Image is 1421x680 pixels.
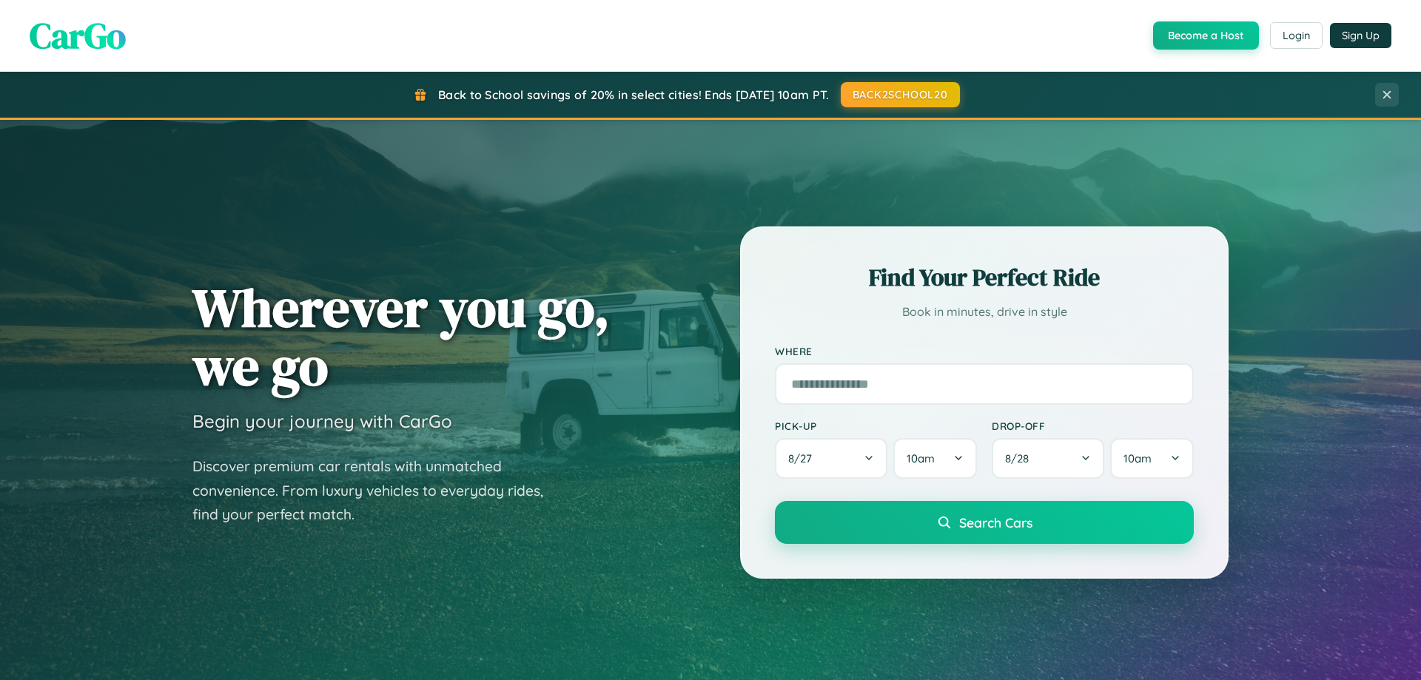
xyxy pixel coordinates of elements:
button: 10am [1110,438,1194,479]
h1: Wherever you go, we go [192,278,610,395]
p: Discover premium car rentals with unmatched convenience. From luxury vehicles to everyday rides, ... [192,454,562,527]
p: Book in minutes, drive in style [775,301,1194,323]
label: Drop-off [992,420,1194,432]
label: Where [775,345,1194,357]
button: BACK2SCHOOL20 [841,82,960,107]
span: 10am [907,451,935,465]
h3: Begin your journey with CarGo [192,410,452,432]
span: Search Cars [959,514,1032,531]
button: 10am [893,438,977,479]
span: 10am [1123,451,1152,465]
button: Login [1270,22,1323,49]
label: Pick-up [775,420,977,432]
button: 8/28 [992,438,1104,479]
button: Sign Up [1330,23,1391,48]
button: 8/27 [775,438,887,479]
h2: Find Your Perfect Ride [775,261,1194,294]
button: Search Cars [775,501,1194,544]
span: Back to School savings of 20% in select cities! Ends [DATE] 10am PT. [438,87,829,102]
span: 8 / 28 [1005,451,1036,465]
span: 8 / 27 [788,451,819,465]
button: Become a Host [1153,21,1259,50]
span: CarGo [30,11,126,60]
